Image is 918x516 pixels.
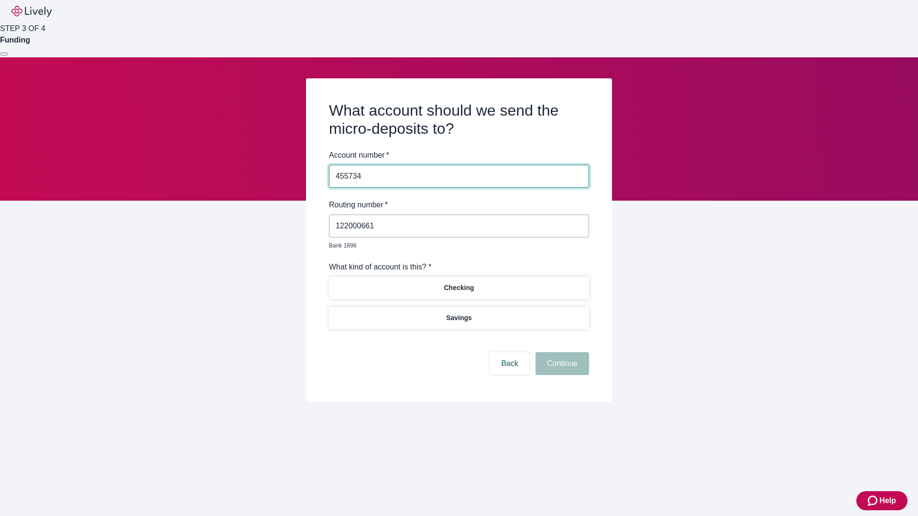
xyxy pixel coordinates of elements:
button: Back [490,352,530,375]
p: Checking [444,283,474,293]
img: Lively [11,6,52,17]
label: What kind of account is this? * [329,261,431,273]
span: Help [879,495,896,506]
svg: Zendesk support icon [868,495,879,506]
p: Bank 1898 [329,241,582,250]
button: Checking [329,277,589,299]
label: Account number [329,150,389,161]
button: Savings [329,307,589,329]
h2: What account should we send the micro-deposits to? [329,101,589,138]
button: Zendesk support iconHelp [856,491,907,510]
label: Routing number [329,199,388,211]
p: Savings [446,313,472,323]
